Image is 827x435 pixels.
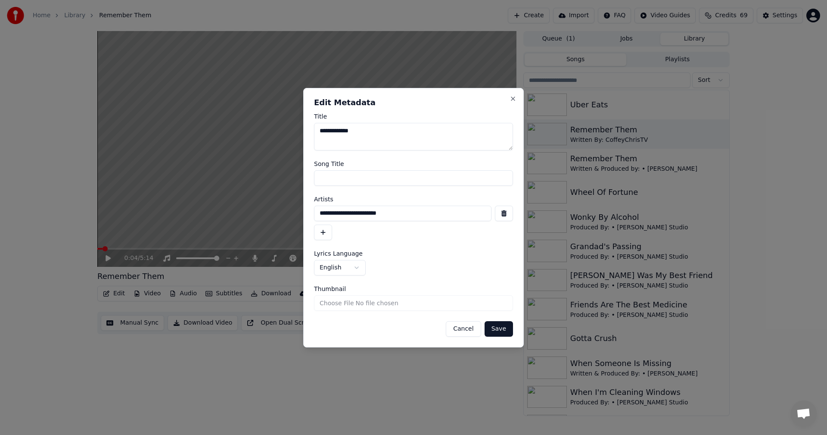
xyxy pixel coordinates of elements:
button: Cancel [446,321,481,337]
label: Title [314,113,513,119]
button: Save [485,321,513,337]
h2: Edit Metadata [314,99,513,106]
span: Thumbnail [314,286,346,292]
label: Song Title [314,161,513,167]
span: Lyrics Language [314,250,363,257]
label: Artists [314,196,513,202]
